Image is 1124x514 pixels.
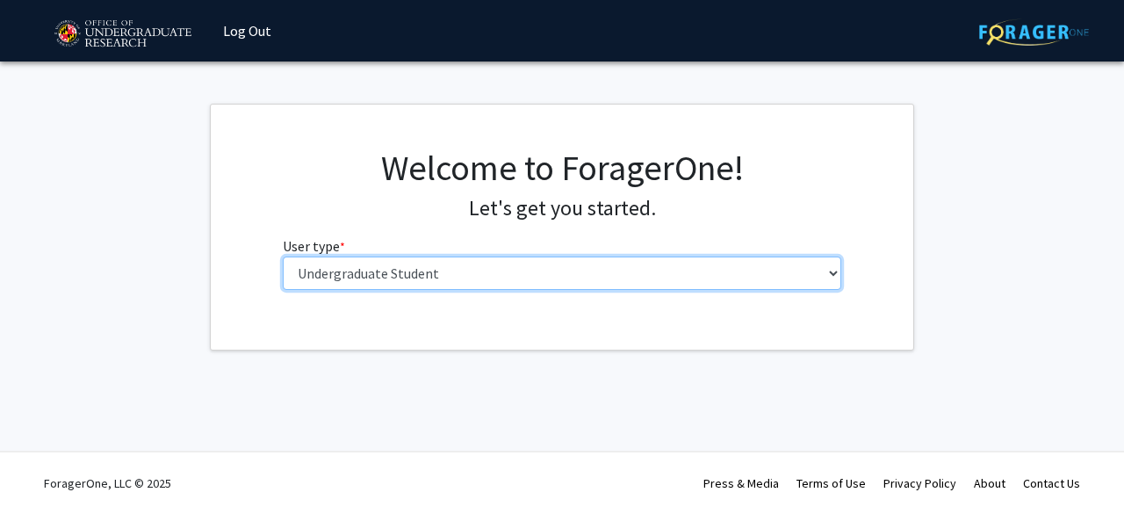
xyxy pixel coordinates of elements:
[44,452,171,514] div: ForagerOne, LLC © 2025
[283,147,842,189] h1: Welcome to ForagerOne!
[974,475,1005,491] a: About
[703,475,779,491] a: Press & Media
[283,235,345,257] label: User type
[1023,475,1080,491] a: Contact Us
[979,18,1089,46] img: ForagerOne Logo
[13,435,75,501] iframe: Chat
[283,196,842,221] h4: Let's get you started.
[48,12,197,56] img: University of Maryland Logo
[883,475,956,491] a: Privacy Policy
[796,475,866,491] a: Terms of Use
